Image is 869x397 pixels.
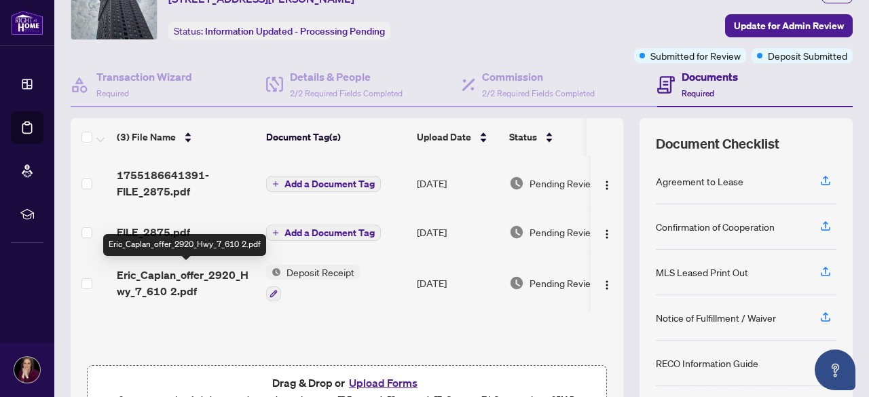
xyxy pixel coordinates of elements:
th: Document Tag(s) [261,118,411,156]
span: Upload Date [417,130,471,145]
td: [DATE] [411,156,504,210]
span: 2/2 Required Fields Completed [482,88,595,98]
span: (3) File Name [117,130,176,145]
td: [DATE] [411,254,504,312]
h4: Transaction Wizard [96,69,192,85]
span: Drag & Drop or [272,374,422,392]
h4: Details & People [290,69,403,85]
span: Pending Review [530,176,597,191]
div: RECO Information Guide [656,356,758,371]
span: 2/2 Required Fields Completed [290,88,403,98]
button: Add a Document Tag [266,176,381,192]
span: Document Checklist [656,134,779,153]
button: Logo [596,221,618,243]
span: Required [682,88,714,98]
button: Logo [596,172,618,194]
span: Pending Review [530,225,597,240]
span: plus [272,181,279,187]
img: Document Status [509,225,524,240]
button: Open asap [815,349,855,390]
img: Document Status [509,276,524,290]
th: (3) File Name [111,118,261,156]
div: Eric_Caplan_offer_2920_Hwy_7_610 2.pdf [103,234,266,256]
span: Add a Document Tag [284,179,375,189]
span: Eric_Caplan_offer_2920_Hwy_7_610 2.pdf [117,267,255,299]
div: Confirmation of Cooperation [656,219,775,234]
button: Status IconDeposit Receipt [266,265,360,301]
span: Add a Document Tag [284,228,375,238]
span: Update for Admin Review [734,15,844,37]
span: FILE_2875.pdf [117,224,190,240]
img: Status Icon [266,265,281,280]
span: Deposit Receipt [281,265,360,280]
button: Logo [596,272,618,294]
th: Status [504,118,619,156]
span: plus [272,229,279,236]
img: Logo [602,180,612,191]
h4: Commission [482,69,595,85]
div: MLS Leased Print Out [656,265,748,280]
span: Required [96,88,129,98]
img: Document Status [509,176,524,191]
button: Add a Document Tag [266,224,381,242]
img: Logo [602,229,612,240]
h4: Documents [682,69,738,85]
button: Update for Admin Review [725,14,853,37]
span: Submitted for Review [650,48,741,63]
div: Agreement to Lease [656,174,743,189]
span: 1755186641391-FILE_2875.pdf [117,167,255,200]
th: Upload Date [411,118,504,156]
button: Add a Document Tag [266,175,381,193]
div: Status: [168,22,390,40]
td: [DATE] [411,210,504,254]
span: Information Updated - Processing Pending [205,25,385,37]
img: logo [11,10,43,35]
span: Pending Review [530,276,597,290]
span: Status [509,130,537,145]
span: Deposit Submitted [768,48,847,63]
img: Profile Icon [14,357,40,383]
button: Upload Forms [345,374,422,392]
button: Add a Document Tag [266,225,381,241]
img: Logo [602,280,612,290]
div: Notice of Fulfillment / Waiver [656,310,776,325]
